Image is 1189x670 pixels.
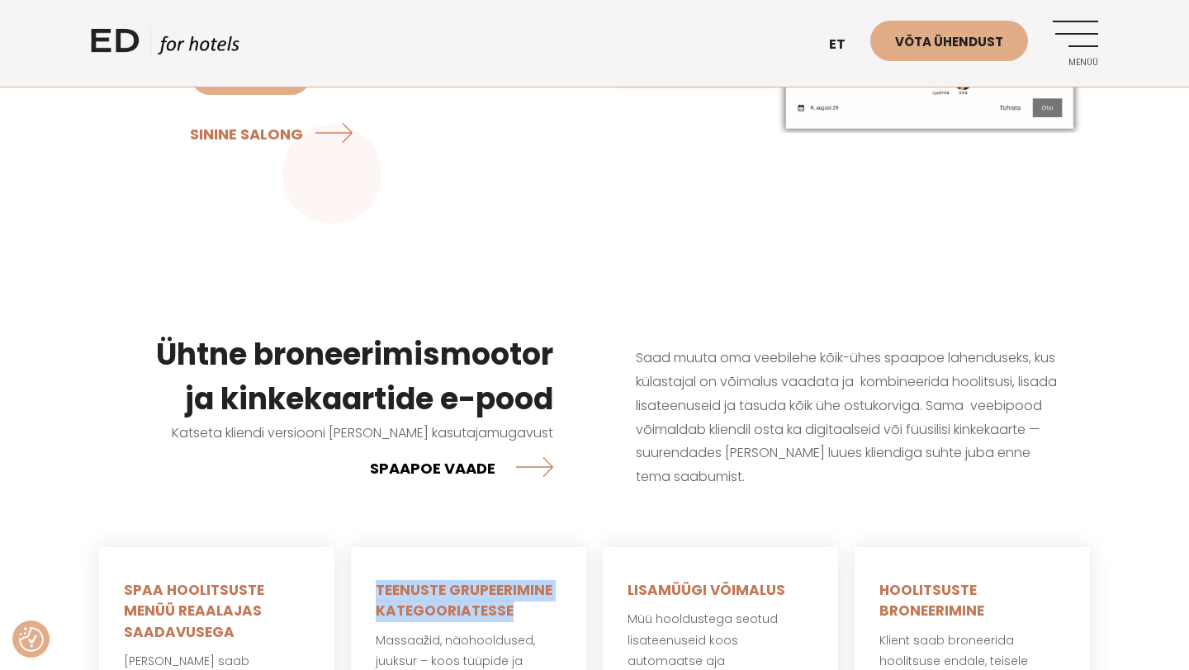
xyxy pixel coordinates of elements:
h5: LISAMÜÜGI VÕIMALUS [628,580,813,602]
span: Menüü [1053,58,1098,68]
a: Võta ühendust [870,21,1028,61]
a: ED HOTELS [91,25,239,66]
a: et [821,25,870,65]
h5: HOOLITSUSTE BRONEERIMINE [879,580,1065,622]
h5: SPAA HOOLITSUSTE MENÜÜ REAALAJAS SAADAVUSEGA [124,580,310,644]
button: Nõusolekueelistused [19,627,44,652]
h3: Ühtne broneerimismootor ja kinkekaartide e-pood [132,333,553,422]
img: Revisit consent button [19,627,44,652]
h5: TEENUSTE GRUPEERIMINE KATEGOORIATESSE [376,580,561,622]
a: Menüü [1053,21,1098,66]
span: Katseta kliendi versiooni [PERSON_NAME] kasutajamugavust [172,423,553,442]
a: SININE SALONG [190,111,361,155]
p: Saad muuta oma veebilehe kõik-ühes spaapoe lahenduseks, kus külastajal on võimalus vaadata ja kom... [636,347,1057,489]
a: SPAAPOE VAADE [370,446,553,489]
